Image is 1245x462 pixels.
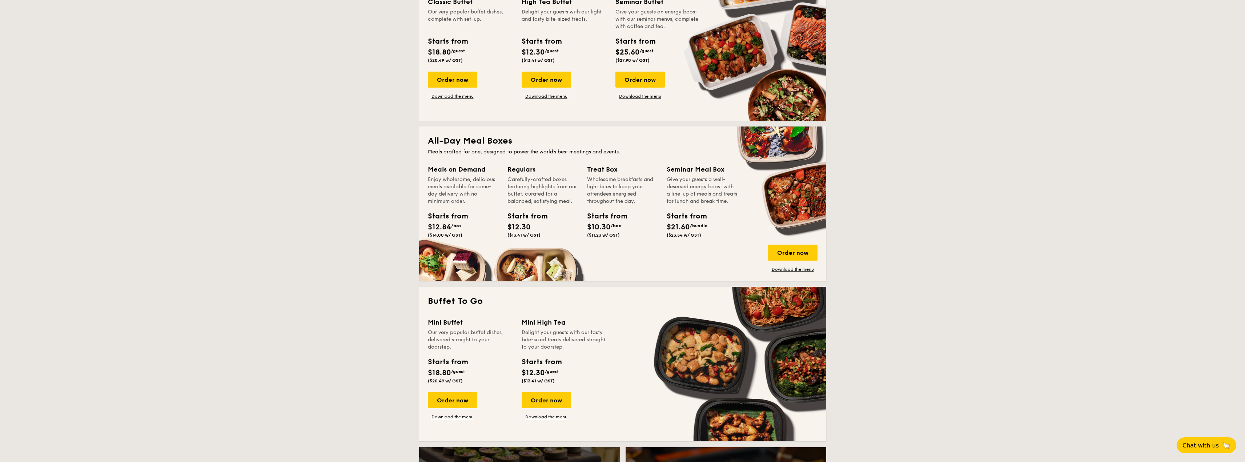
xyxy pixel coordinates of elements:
[690,223,707,228] span: /bundle
[428,233,462,238] span: ($14.00 w/ GST)
[545,48,559,53] span: /guest
[522,392,571,408] div: Order now
[667,176,738,205] div: Give your guests a well-deserved energy boost with a line-up of meals and treats for lunch and br...
[522,317,607,328] div: Mini High Tea
[507,233,541,238] span: ($13.41 w/ GST)
[587,176,658,205] div: Wholesome breakfasts and light bites to keep your attendees energised throughout the day.
[522,378,555,383] span: ($13.41 w/ GST)
[615,72,665,88] div: Order now
[428,148,818,156] div: Meals crafted for one, designed to power the world's best meetings and events.
[522,93,571,99] a: Download the menu
[522,36,561,47] div: Starts from
[428,223,451,232] span: $12.84
[768,266,818,272] a: Download the menu
[667,164,738,174] div: Seminar Meal Box
[428,48,451,57] span: $18.80
[522,369,545,377] span: $12.30
[522,357,561,367] div: Starts from
[428,317,513,328] div: Mini Buffet
[615,48,640,57] span: $25.60
[428,392,477,408] div: Order now
[667,211,699,222] div: Starts from
[428,93,477,99] a: Download the menu
[451,48,465,53] span: /guest
[522,48,545,57] span: $12.30
[667,223,690,232] span: $21.60
[451,223,462,228] span: /box
[611,223,621,228] span: /box
[1222,441,1230,450] span: 🦙
[615,8,700,30] div: Give your guests an energy boost with our seminar menus, complete with coffee and tea.
[615,93,665,99] a: Download the menu
[507,176,578,205] div: Carefully-crafted boxes featuring highlights from our buffet, curated for a balanced, satisfying ...
[428,58,463,63] span: ($20.49 w/ GST)
[667,233,701,238] span: ($23.54 w/ GST)
[522,72,571,88] div: Order now
[428,414,477,420] a: Download the menu
[428,357,467,367] div: Starts from
[428,8,513,30] div: Our very popular buffet dishes, complete with set-up.
[428,72,477,88] div: Order now
[615,36,655,47] div: Starts from
[522,58,555,63] span: ($13.41 w/ GST)
[428,211,461,222] div: Starts from
[587,233,620,238] span: ($11.23 w/ GST)
[428,378,463,383] span: ($20.49 w/ GST)
[428,36,467,47] div: Starts from
[428,369,451,377] span: $18.80
[587,164,658,174] div: Treat Box
[522,8,607,30] div: Delight your guests with our light and tasty bite-sized treats.
[587,211,620,222] div: Starts from
[428,296,818,307] h2: Buffet To Go
[428,135,818,147] h2: All-Day Meal Boxes
[507,164,578,174] div: Regulars
[428,176,499,205] div: Enjoy wholesome, delicious meals available for same-day delivery with no minimum order.
[522,414,571,420] a: Download the menu
[1182,442,1219,449] span: Chat with us
[768,245,818,261] div: Order now
[507,211,540,222] div: Starts from
[522,329,607,351] div: Delight your guests with our tasty bite-sized treats delivered straight to your doorstep.
[451,369,465,374] span: /guest
[545,369,559,374] span: /guest
[428,329,513,351] div: Our very popular buffet dishes, delivered straight to your doorstep.
[615,58,650,63] span: ($27.90 w/ GST)
[428,164,499,174] div: Meals on Demand
[507,223,531,232] span: $12.30
[587,223,611,232] span: $10.30
[1177,437,1236,453] button: Chat with us🦙
[640,48,654,53] span: /guest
